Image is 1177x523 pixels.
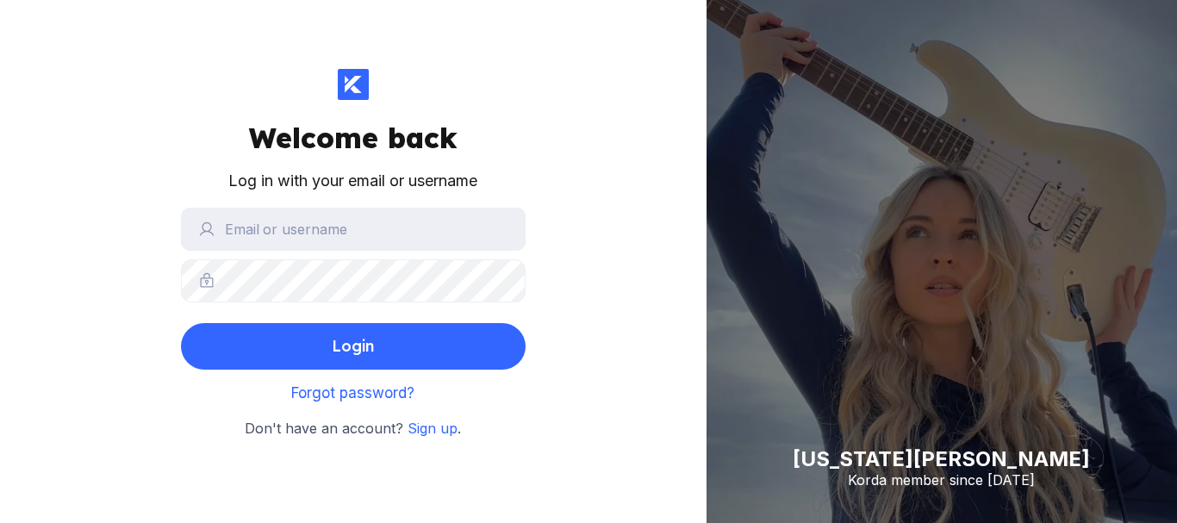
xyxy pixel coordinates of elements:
[332,329,374,364] div: Login
[181,208,526,251] input: Email or username
[793,471,1090,489] div: Korda member since [DATE]
[249,121,458,155] div: Welcome back
[245,418,461,440] small: Don't have an account? .
[228,169,477,194] div: Log in with your email or username
[408,420,458,437] a: Sign up
[291,384,414,402] a: Forgot password?
[181,323,526,370] button: Login
[793,446,1090,471] div: [US_STATE][PERSON_NAME]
